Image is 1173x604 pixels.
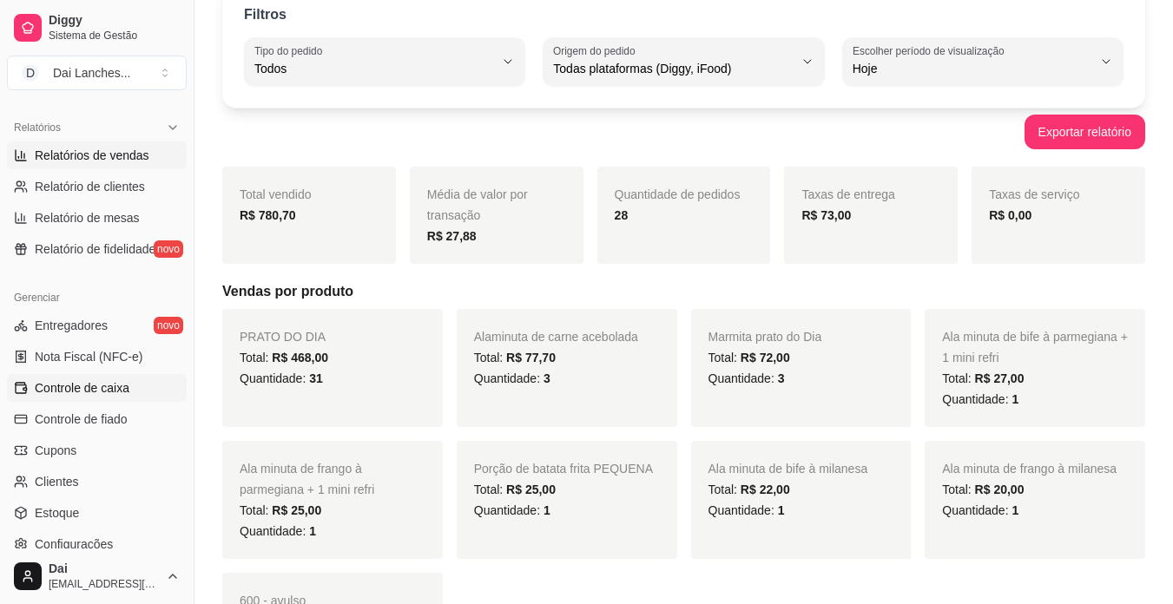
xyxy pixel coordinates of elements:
[49,577,159,591] span: [EMAIL_ADDRESS][DOMAIN_NAME]
[272,351,328,364] span: R$ 468,00
[474,330,638,344] span: Alaminuta de carne acebolada
[244,37,525,86] button: Tipo do pedidoTodos
[254,60,494,77] span: Todos
[244,4,287,25] p: Filtros
[35,410,128,428] span: Controle de fiado
[7,530,187,558] a: Configurações
[35,473,79,490] span: Clientes
[1012,503,1018,517] span: 1
[942,371,1024,385] span: Total:
[778,503,785,517] span: 1
[427,187,528,222] span: Média de valor por transação
[309,371,323,385] span: 31
[240,503,321,517] span: Total:
[1025,115,1145,149] button: Exportar relatório
[942,330,1128,364] span: Ala minuta de bife à parmegiana + 1 mini refri
[7,343,187,371] a: Nota Fiscal (NFC-e)
[49,13,180,29] span: Diggy
[989,187,1079,201] span: Taxas de serviço
[7,555,187,597] button: Dai[EMAIL_ADDRESS][DOMAIN_NAME]
[1012,392,1018,406] span: 1
[35,504,79,522] span: Estoque
[7,56,187,90] button: Select a team
[708,351,790,364] span: Total:
[35,317,108,334] span: Entregadores
[7,405,187,433] a: Controle de fiado
[7,173,187,200] a: Relatório de clientes
[975,483,1025,496] span: R$ 20,00
[708,483,790,496] span: Total:
[7,141,187,169] a: Relatórios de vendas
[708,462,868,476] span: Ala minuta de bife à milanesa
[7,468,187,496] a: Clientes
[240,208,296,222] strong: R$ 780,70
[506,483,556,496] span: R$ 25,00
[474,503,550,517] span: Quantidade:
[474,371,550,385] span: Quantidade:
[801,187,894,201] span: Taxas de entrega
[49,29,180,43] span: Sistema de Gestão
[35,240,155,258] span: Relatório de fidelidade
[272,503,321,517] span: R$ 25,00
[544,503,550,517] span: 1
[49,561,159,577] span: Dai
[615,187,741,201] span: Quantidade de pedidos
[853,43,1010,58] label: Escolher período de visualização
[35,379,129,397] span: Controle de caixa
[22,64,39,82] span: D
[35,442,76,459] span: Cupons
[975,371,1025,385] span: R$ 27,00
[778,371,785,385] span: 3
[240,371,323,385] span: Quantidade:
[506,351,556,364] span: R$ 77,70
[842,37,1124,86] button: Escolher período de visualizaçãoHoje
[853,60,1092,77] span: Hoje
[741,351,790,364] span: R$ 72,00
[240,351,328,364] span: Total:
[474,351,556,364] span: Total:
[708,371,785,385] span: Quantidade:
[35,147,149,164] span: Relatórios de vendas
[741,483,790,496] span: R$ 22,00
[942,483,1024,496] span: Total:
[240,187,312,201] span: Total vendido
[240,524,316,538] span: Quantidade:
[53,64,131,82] div: Dai Lanches ...
[14,121,61,135] span: Relatórios
[35,535,113,553] span: Configurações
[7,284,187,312] div: Gerenciar
[553,43,641,58] label: Origem do pedido
[309,524,316,538] span: 1
[35,178,145,195] span: Relatório de clientes
[7,312,187,339] a: Entregadoresnovo
[7,204,187,232] a: Relatório de mesas
[543,37,824,86] button: Origem do pedidoTodas plataformas (Diggy, iFood)
[240,462,374,496] span: Ala minuta de frango à parmegiana + 1 mini refri
[474,462,653,476] span: Porção de batata frita PEQUENA
[427,229,477,243] strong: R$ 27,88
[222,281,1145,302] h5: Vendas por produto
[35,209,140,226] span: Relatório de mesas
[254,43,328,58] label: Tipo do pedido
[7,374,187,402] a: Controle de caixa
[942,392,1018,406] span: Quantidade:
[801,208,851,222] strong: R$ 73,00
[615,208,629,222] strong: 28
[7,437,187,464] a: Cupons
[942,503,1018,517] span: Quantidade:
[7,235,187,263] a: Relatório de fidelidadenovo
[708,503,785,517] span: Quantidade:
[7,7,187,49] a: DiggySistema de Gestão
[553,60,793,77] span: Todas plataformas (Diggy, iFood)
[942,462,1117,476] span: Ala minuta de frango à milanesa
[240,330,326,344] span: PRATO DO DIA
[708,330,822,344] span: Marmita prato do Dia
[474,483,556,496] span: Total:
[35,348,142,365] span: Nota Fiscal (NFC-e)
[989,208,1031,222] strong: R$ 0,00
[544,371,550,385] span: 3
[7,499,187,527] a: Estoque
